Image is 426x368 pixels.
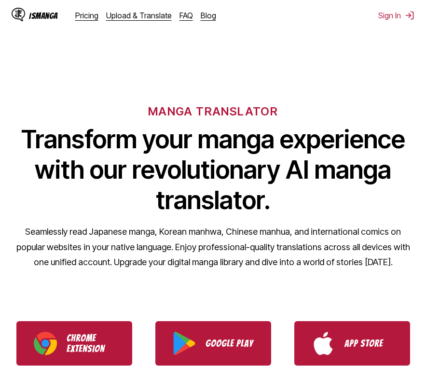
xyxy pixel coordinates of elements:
p: Google Play [206,338,254,349]
button: Sign In [378,11,414,20]
img: Sign out [405,11,414,20]
p: App Store [344,338,393,349]
a: Blog [201,11,216,20]
a: Download IsManga from Google Play [155,321,271,366]
a: FAQ [179,11,193,20]
a: Download IsManga Chrome Extension [16,321,132,366]
a: Pricing [75,11,98,20]
a: Download IsManga from App Store [294,321,410,366]
img: App Store logo [312,332,335,355]
img: Google Play logo [173,332,196,355]
div: IsManga [29,11,58,20]
p: Chrome Extension [67,333,115,354]
h1: Transform your manga experience with our revolutionary AI manga translator. [12,124,414,215]
a: Upload & Translate [106,11,172,20]
img: IsManga Logo [12,8,25,21]
h6: MANGA TRANSLATOR [148,104,278,118]
img: Chrome logo [34,332,57,355]
p: Seamlessly read Japanese manga, Korean manhwa, Chinese manhua, and international comics on popula... [12,224,414,270]
a: IsManga LogoIsManga [12,8,75,23]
